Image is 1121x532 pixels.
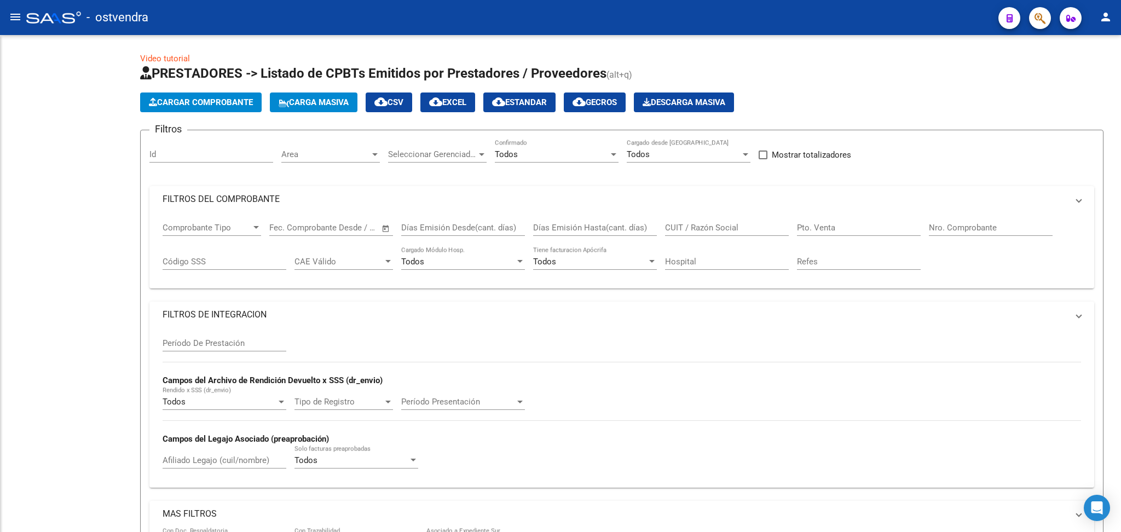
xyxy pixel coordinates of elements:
[294,257,383,267] span: CAE Válido
[573,97,617,107] span: Gecros
[163,508,1068,520] mat-panel-title: MAS FILTROS
[606,70,632,80] span: (alt+q)
[643,97,725,107] span: Descarga Masiva
[149,212,1094,289] div: FILTROS DEL COMPROBANTE
[140,54,190,63] a: Video tutorial
[149,97,253,107] span: Cargar Comprobante
[627,149,650,159] span: Todos
[401,257,424,267] span: Todos
[149,122,187,137] h3: Filtros
[492,97,547,107] span: Estandar
[163,434,329,444] strong: Campos del Legajo Asociado (preaprobación)
[163,193,1068,205] mat-panel-title: FILTROS DEL COMPROBANTE
[380,222,392,235] button: Open calendar
[279,97,349,107] span: Carga Masiva
[149,302,1094,328] mat-expansion-panel-header: FILTROS DE INTEGRACION
[429,97,466,107] span: EXCEL
[163,397,186,407] span: Todos
[149,501,1094,527] mat-expansion-panel-header: MAS FILTROS
[140,92,262,112] button: Cargar Comprobante
[149,186,1094,212] mat-expansion-panel-header: FILTROS DEL COMPROBANTE
[420,92,475,112] button: EXCEL
[573,95,586,108] mat-icon: cloud_download
[270,92,357,112] button: Carga Masiva
[163,375,383,385] strong: Campos del Archivo de Rendición Devuelto x SSS (dr_envio)
[149,328,1094,487] div: FILTROS DE INTEGRACION
[483,92,556,112] button: Estandar
[388,149,477,159] span: Seleccionar Gerenciador
[495,149,518,159] span: Todos
[366,92,412,112] button: CSV
[294,397,383,407] span: Tipo de Registro
[9,10,22,24] mat-icon: menu
[564,92,626,112] button: Gecros
[374,97,403,107] span: CSV
[634,92,734,112] app-download-masive: Descarga masiva de comprobantes (adjuntos)
[323,223,377,233] input: Fecha fin
[269,223,314,233] input: Fecha inicio
[401,397,515,407] span: Período Presentación
[533,257,556,267] span: Todos
[163,223,251,233] span: Comprobante Tipo
[634,92,734,112] button: Descarga Masiva
[163,309,1068,321] mat-panel-title: FILTROS DE INTEGRACION
[429,95,442,108] mat-icon: cloud_download
[772,148,851,161] span: Mostrar totalizadores
[492,95,505,108] mat-icon: cloud_download
[86,5,148,30] span: - ostvendra
[1084,495,1110,521] div: Open Intercom Messenger
[281,149,370,159] span: Area
[294,455,317,465] span: Todos
[140,66,606,81] span: PRESTADORES -> Listado de CPBTs Emitidos por Prestadores / Proveedores
[374,95,388,108] mat-icon: cloud_download
[1099,10,1112,24] mat-icon: person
